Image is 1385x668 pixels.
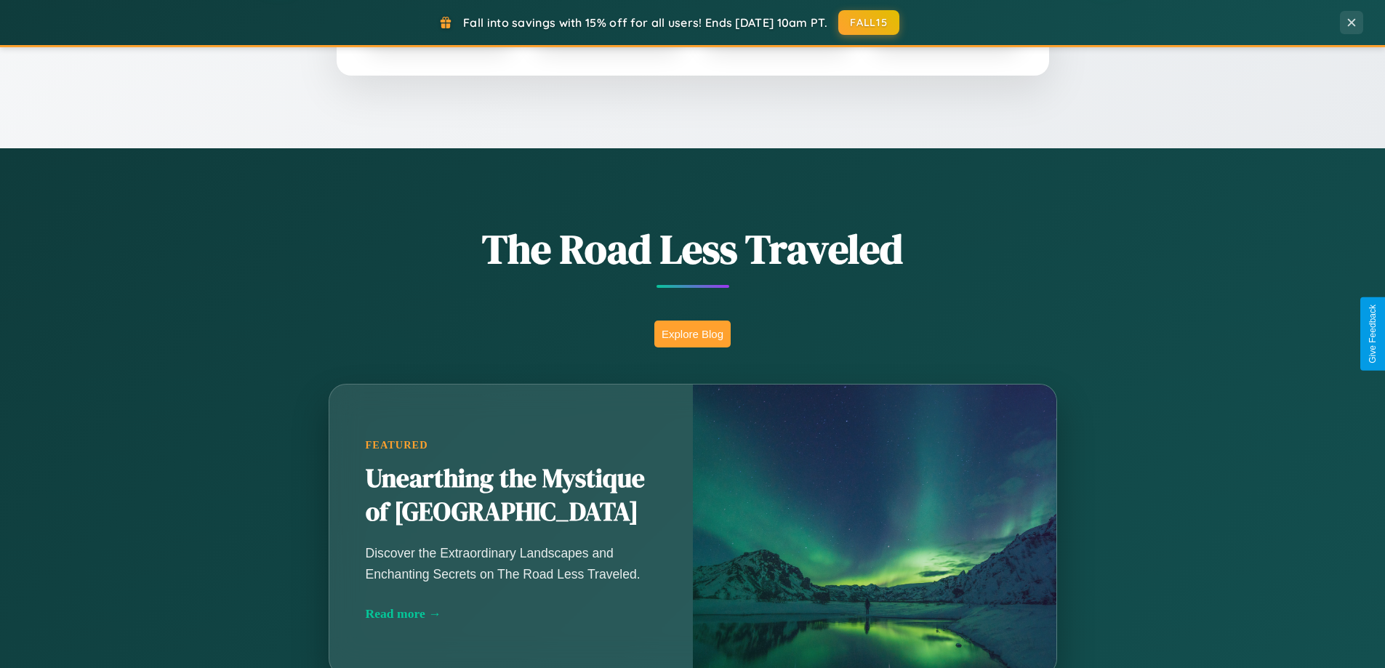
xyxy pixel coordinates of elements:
button: FALL15 [838,10,899,35]
button: Explore Blog [654,321,731,347]
div: Give Feedback [1368,305,1378,363]
span: Fall into savings with 15% off for all users! Ends [DATE] 10am PT. [463,15,827,30]
div: Featured [366,439,657,451]
h2: Unearthing the Mystique of [GEOGRAPHIC_DATA] [366,462,657,529]
div: Read more → [366,606,657,621]
h1: The Road Less Traveled [257,221,1129,277]
p: Discover the Extraordinary Landscapes and Enchanting Secrets on The Road Less Traveled. [366,543,657,584]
